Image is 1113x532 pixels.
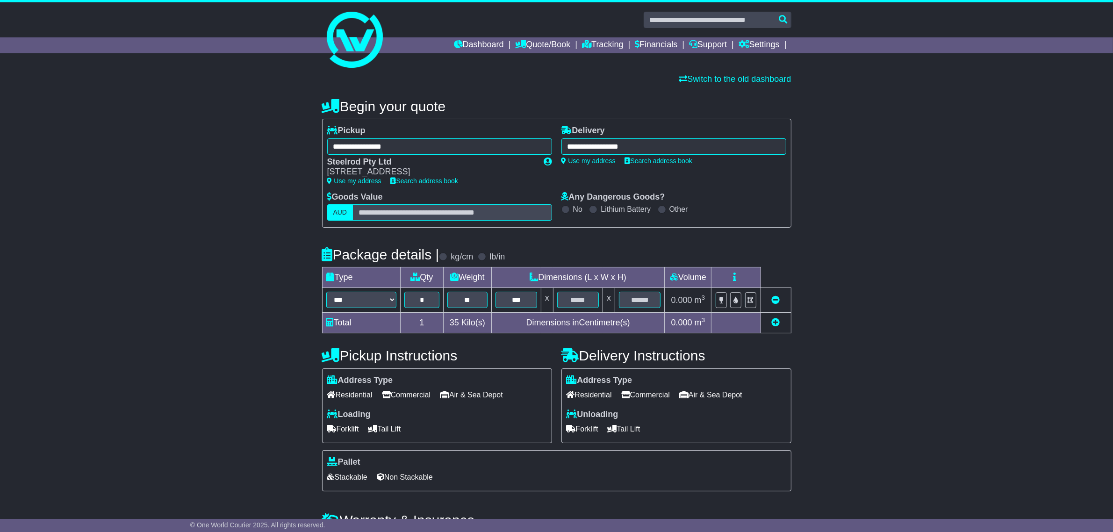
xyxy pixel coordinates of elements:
td: Volume [665,267,711,288]
label: lb/in [489,252,505,262]
td: Weight [444,267,492,288]
span: Commercial [621,388,670,402]
a: Remove this item [772,295,780,305]
h4: Pickup Instructions [322,348,552,363]
span: © One World Courier 2025. All rights reserved. [190,521,325,529]
td: Dimensions in Centimetre(s) [491,312,665,333]
a: Use my address [561,157,616,165]
a: Use my address [327,177,381,185]
label: Pallet [327,457,360,467]
td: Qty [400,267,444,288]
label: Delivery [561,126,605,136]
a: Settings [739,37,780,53]
sup: 3 [702,316,705,324]
span: Air & Sea Depot [679,388,742,402]
div: [STREET_ADDRESS] [327,167,535,177]
label: Goods Value [327,192,383,202]
span: Commercial [382,388,431,402]
span: Tail Lift [608,422,640,436]
span: Residential [327,388,373,402]
span: 0.000 [671,295,692,305]
a: Support [689,37,727,53]
label: Lithium Battery [601,205,651,214]
label: Any Dangerous Goods? [561,192,665,202]
label: No [573,205,582,214]
a: Quote/Book [515,37,570,53]
a: Financials [635,37,677,53]
span: Forklift [327,422,359,436]
h4: Warranty & Insurance [322,512,791,528]
label: kg/cm [451,252,473,262]
a: Switch to the old dashboard [679,74,791,84]
h4: Package details | [322,247,439,262]
a: Tracking [582,37,623,53]
td: x [603,288,615,312]
td: 1 [400,312,444,333]
h4: Delivery Instructions [561,348,791,363]
label: Pickup [327,126,366,136]
sup: 3 [702,294,705,301]
h4: Begin your quote [322,99,791,114]
td: Kilo(s) [444,312,492,333]
a: Search address book [391,177,458,185]
td: Total [322,312,400,333]
label: Unloading [567,410,618,420]
a: Search address book [625,157,692,165]
a: Dashboard [454,37,504,53]
span: Residential [567,388,612,402]
label: AUD [327,204,353,221]
span: Stackable [327,470,367,484]
span: m [695,318,705,327]
td: Type [322,267,400,288]
span: m [695,295,705,305]
span: 35 [450,318,459,327]
td: Dimensions (L x W x H) [491,267,665,288]
label: Other [669,205,688,214]
span: Tail Lift [368,422,401,436]
td: x [541,288,553,312]
span: Forklift [567,422,598,436]
div: Steelrod Pty Ltd [327,157,535,167]
label: Address Type [327,375,393,386]
span: Non Stackable [377,470,433,484]
a: Add new item [772,318,780,327]
span: 0.000 [671,318,692,327]
span: Air & Sea Depot [440,388,503,402]
label: Address Type [567,375,632,386]
label: Loading [327,410,371,420]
